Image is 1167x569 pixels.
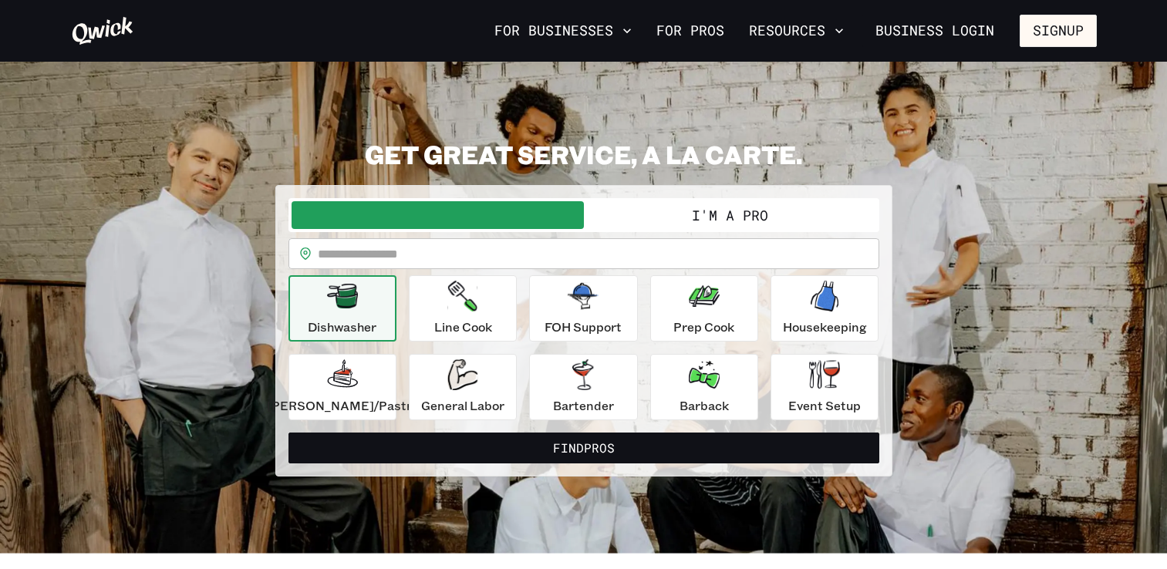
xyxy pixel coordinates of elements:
[788,396,861,415] p: Event Setup
[292,201,584,229] button: I'm a Business
[771,354,879,420] button: Event Setup
[680,396,729,415] p: Barback
[529,275,637,342] button: FOH Support
[862,15,1007,47] a: Business Login
[409,275,517,342] button: Line Cook
[288,354,396,420] button: [PERSON_NAME]/Pastry
[288,433,879,463] button: FindPros
[673,318,734,336] p: Prep Cook
[529,354,637,420] button: Bartender
[553,396,614,415] p: Bartender
[545,318,622,336] p: FOH Support
[743,18,850,44] button: Resources
[650,275,758,342] button: Prep Cook
[275,139,892,170] h2: GET GREAT SERVICE, A LA CARTE.
[267,396,418,415] p: [PERSON_NAME]/Pastry
[288,275,396,342] button: Dishwasher
[783,318,867,336] p: Housekeeping
[308,318,376,336] p: Dishwasher
[409,354,517,420] button: General Labor
[650,18,730,44] a: For Pros
[650,354,758,420] button: Barback
[421,396,504,415] p: General Labor
[771,275,879,342] button: Housekeeping
[488,18,638,44] button: For Businesses
[584,201,876,229] button: I'm a Pro
[434,318,492,336] p: Line Cook
[1020,15,1097,47] button: Signup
